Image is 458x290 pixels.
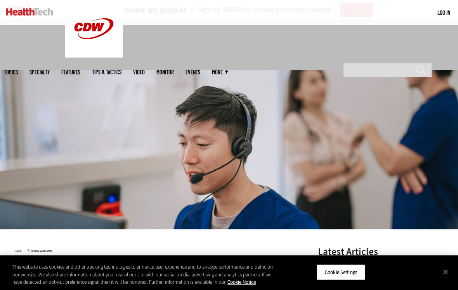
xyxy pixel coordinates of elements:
[318,247,434,257] h3: Latest Articles
[16,247,297,253] div: »
[156,69,174,75] a: MonITor
[437,9,450,16] a: Log in
[4,69,18,75] span: Topics
[6,8,53,16] img: Home
[317,264,365,280] button: Cookie Settings
[437,9,450,17] div: User menu
[16,250,21,253] a: Home
[227,279,256,285] a: More information about your privacy
[186,69,200,75] a: Events
[31,250,52,253] a: Digital Workspace
[29,69,50,75] span: Specialty
[437,263,454,280] button: Close
[92,69,121,75] a: Tips & Tactics
[133,69,145,75] a: Video
[12,263,275,286] div: This website uses cookies and other tracking technologies to enhance user experience and to analy...
[65,51,123,59] a: CDW
[212,69,228,75] span: More
[61,69,80,75] a: Features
